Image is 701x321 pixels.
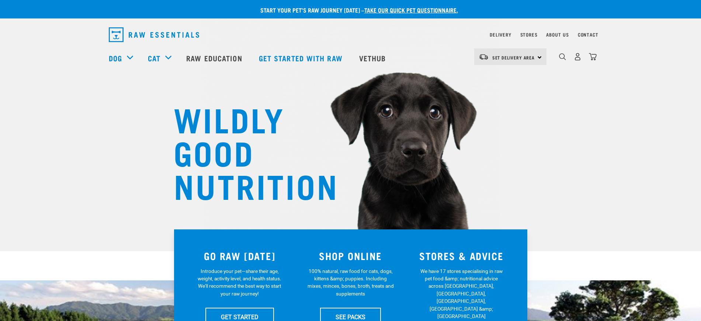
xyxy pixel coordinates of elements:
a: Cat [148,52,160,64]
a: Get started with Raw [251,43,352,73]
a: Stores [520,33,538,36]
a: Vethub [352,43,395,73]
p: Introduce your pet—share their age, weight, activity level, and health status. We'll recommend th... [196,267,283,298]
h3: SHOP ONLINE [299,250,402,262]
img: home-icon@2x.png [589,53,597,61]
img: Raw Essentials Logo [109,27,199,42]
span: Set Delivery Area [492,56,535,59]
a: Raw Education [179,43,251,73]
nav: dropdown navigation [103,24,598,45]
a: About Us [546,33,569,36]
p: We have 17 stores specialising in raw pet food &amp; nutritional advice across [GEOGRAPHIC_DATA],... [418,267,505,320]
p: 100% natural, raw food for cats, dogs, kittens &amp; puppies. Including mixes, minces, bones, bro... [307,267,394,298]
h1: WILDLY GOOD NUTRITION [174,102,321,201]
h3: GO RAW [DATE] [189,250,291,262]
a: Contact [578,33,598,36]
a: Delivery [490,33,511,36]
h3: STORES & ADVICE [410,250,513,262]
a: Dog [109,52,122,64]
img: user.png [574,53,582,61]
a: take our quick pet questionnaire. [364,8,458,11]
img: van-moving.png [479,54,489,60]
img: home-icon-1@2x.png [559,53,566,60]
